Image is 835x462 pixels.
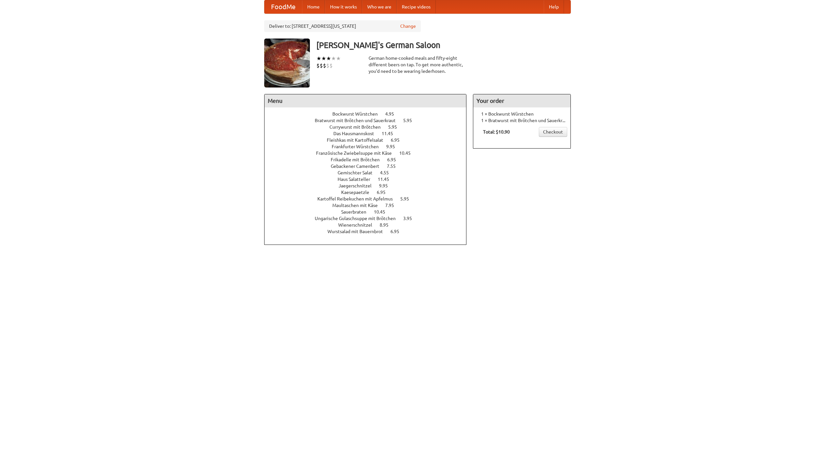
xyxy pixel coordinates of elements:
li: ★ [326,55,331,62]
li: ★ [321,55,326,62]
li: ★ [316,55,321,62]
span: 4.55 [380,170,395,175]
span: 5.95 [400,196,416,201]
span: Sauerbraten [341,209,373,215]
span: 9.95 [379,183,394,188]
a: Currywurst mit Brötchen 5.95 [329,124,409,130]
li: $ [329,62,333,69]
a: Wienerschnitzel 8.95 [338,222,401,228]
span: Frikadelle mit Brötchen [331,157,386,162]
a: Das Hausmannskost 11.45 [333,131,405,136]
h4: Menu [265,94,466,107]
li: $ [323,62,326,69]
span: 5.95 [388,124,403,130]
span: Currywurst mit Brötchen [329,124,387,130]
a: How it works [325,0,362,13]
span: Jaegerschnitzel [339,183,378,188]
a: Ungarische Gulaschsuppe mit Brötchen 3.95 [315,216,424,221]
li: 1 × Bratwurst mit Brötchen und Sauerkraut [477,117,567,124]
li: ★ [336,55,341,62]
span: 5.95 [403,118,418,123]
span: 10.45 [374,209,392,215]
a: Home [302,0,325,13]
a: Bockwurst Würstchen 4.95 [332,111,406,117]
span: Kartoffel Reibekuchen mit Apfelmus [317,196,399,201]
a: Bratwurst mit Brötchen und Sauerkraut 5.95 [315,118,424,123]
li: $ [320,62,323,69]
a: Fleishkas mit Kartoffelsalat 6.95 [327,137,412,143]
a: Jaegerschnitzel 9.95 [339,183,400,188]
li: $ [316,62,320,69]
span: 9.95 [386,144,402,149]
a: Kartoffel Reibekuchen mit Apfelmus 5.95 [317,196,421,201]
span: Wurstsalad mit Bauernbrot [327,229,389,234]
a: Checkout [539,127,567,137]
li: $ [326,62,329,69]
a: Wurstsalad mit Bauernbrot 6.95 [327,229,411,234]
a: Gebackener Camenbert 7.55 [331,164,408,169]
a: Maultaschen mit Käse 7.95 [332,203,406,208]
a: Change [400,23,416,29]
a: Frikadelle mit Brötchen 6.95 [331,157,408,162]
span: 10.45 [399,151,417,156]
li: ★ [331,55,336,62]
img: angular.jpg [264,39,310,88]
h3: [PERSON_NAME]'s German Saloon [316,39,571,52]
span: 7.55 [387,164,402,169]
a: Sauerbraten 10.45 [341,209,397,215]
a: Recipe videos [397,0,436,13]
span: Gebackener Camenbert [331,164,386,169]
a: Gemischter Salat 4.55 [338,170,401,175]
span: Haus Salatteller [338,177,377,182]
span: 6.95 [390,229,406,234]
a: Who we are [362,0,397,13]
span: 8.95 [380,222,395,228]
a: Help [544,0,564,13]
span: Fleishkas mit Kartoffelsalat [327,137,390,143]
div: German home-cooked meals and fifty-eight different beers on tap. To get more authentic, you'd nee... [369,55,466,74]
a: Haus Salatteller 11.45 [338,177,401,182]
span: Ungarische Gulaschsuppe mit Brötchen [315,216,402,221]
span: 3.95 [403,216,418,221]
b: Total: $10.90 [483,129,510,135]
span: Maultaschen mit Käse [332,203,384,208]
span: Frankfurter Würstchen [332,144,385,149]
h4: Your order [473,94,570,107]
a: Kaesepaetzle 6.95 [341,190,398,195]
span: Französische Zwiebelsuppe mit Käse [316,151,398,156]
span: 11.45 [378,177,396,182]
span: 4.95 [385,111,401,117]
a: FoodMe [265,0,302,13]
span: Gemischter Salat [338,170,379,175]
a: Frankfurter Würstchen 9.95 [332,144,407,149]
span: 6.95 [391,137,406,143]
span: Wienerschnitzel [338,222,379,228]
span: 7.95 [385,203,401,208]
span: Bratwurst mit Brötchen und Sauerkraut [315,118,402,123]
li: 1 × Bockwurst Würstchen [477,111,567,117]
span: Bockwurst Würstchen [332,111,384,117]
span: 6.95 [377,190,392,195]
span: 11.45 [382,131,400,136]
div: Deliver to: [STREET_ADDRESS][US_STATE] [264,20,421,32]
span: 6.95 [387,157,402,162]
span: Kaesepaetzle [341,190,376,195]
a: Französische Zwiebelsuppe mit Käse 10.45 [316,151,423,156]
span: Das Hausmannskost [333,131,381,136]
